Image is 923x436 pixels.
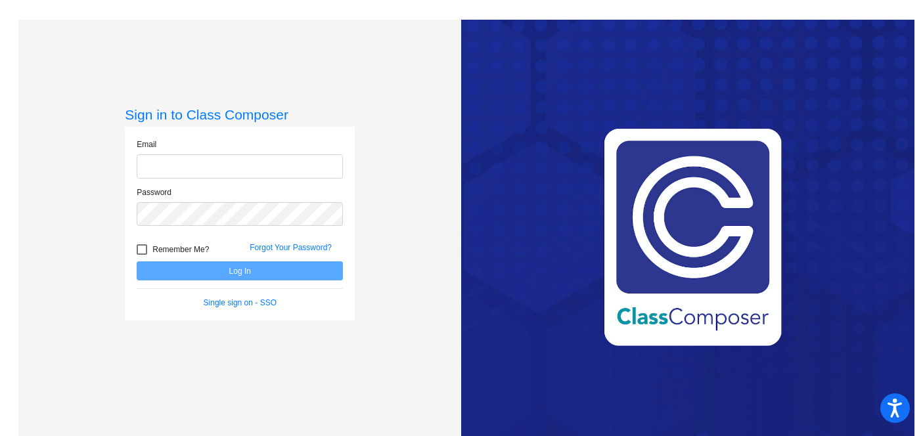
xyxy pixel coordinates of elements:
[152,242,209,257] span: Remember Me?
[204,298,277,307] a: Single sign on - SSO
[137,139,156,150] label: Email
[137,186,171,198] label: Password
[137,261,343,280] button: Log In
[250,243,332,252] a: Forgot Your Password?
[125,106,355,123] h3: Sign in to Class Composer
